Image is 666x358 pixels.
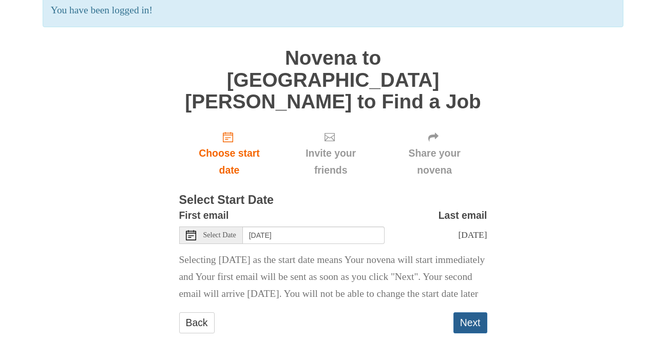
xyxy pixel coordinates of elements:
[189,145,270,179] span: Choose start date
[179,312,215,333] a: Back
[179,252,487,303] p: Selecting [DATE] as the start date means Your novena will start immediately and Your first email ...
[179,47,487,113] h1: Novena to [GEOGRAPHIC_DATA][PERSON_NAME] to Find a Job
[179,123,280,184] a: Choose start date
[439,207,487,224] label: Last email
[243,227,385,244] input: Use the arrow keys to pick a date
[382,123,487,184] div: Click "Next" to confirm your start date first.
[279,123,382,184] div: Click "Next" to confirm your start date first.
[179,194,487,207] h3: Select Start Date
[458,230,487,240] span: [DATE]
[392,145,477,179] span: Share your novena
[290,145,371,179] span: Invite your friends
[179,207,229,224] label: First email
[453,312,487,333] button: Next
[203,232,236,239] span: Select Date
